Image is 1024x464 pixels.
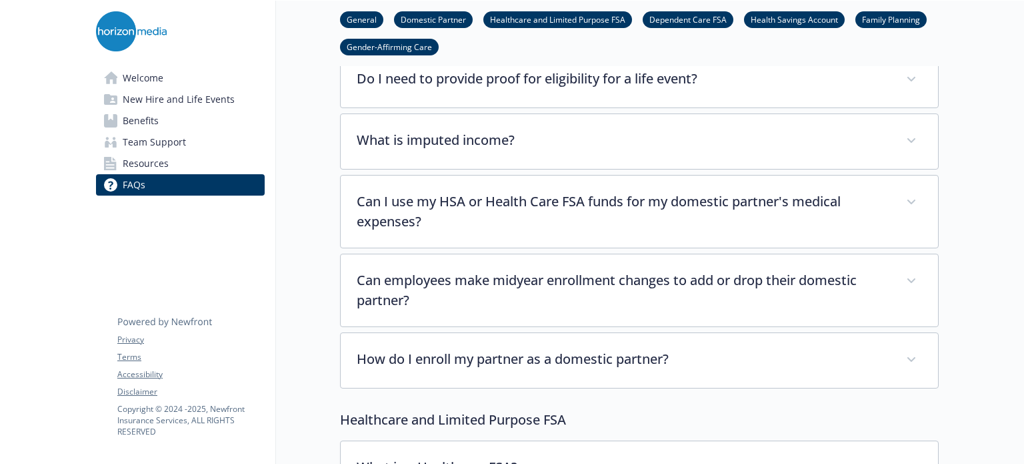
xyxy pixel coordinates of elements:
[96,89,265,110] a: New Hire and Life Events
[96,153,265,174] a: Resources
[340,13,383,25] a: General
[855,13,927,25] a: Family Planning
[123,132,186,153] span: Team Support
[357,192,890,232] p: Can I use my HSA or Health Care FSA funds for my domestic partner's medical expenses?
[341,333,938,388] div: How do I enroll my partner as a domestic partner?
[643,13,733,25] a: Dependent Care FSA
[96,110,265,132] a: Benefits
[117,334,264,346] a: Privacy
[96,132,265,153] a: Team Support
[123,110,159,132] span: Benefits
[123,174,145,196] span: FAQs
[117,369,264,381] a: Accessibility
[341,114,938,169] div: What is imputed income?
[744,13,845,25] a: Health Savings Account
[357,270,890,310] p: Can employees make midyear enrollment changes to add or drop their domestic partner?
[340,410,939,430] p: Healthcare and Limited Purpose FSA
[123,67,163,89] span: Welcome
[123,89,235,110] span: New Hire and Life Events
[117,351,264,363] a: Terms
[340,40,439,53] a: Gender-Affirming Care
[117,403,264,437] p: Copyright © 2024 - 2025 , Newfront Insurance Services, ALL RIGHTS RESERVED
[123,153,169,174] span: Resources
[96,67,265,89] a: Welcome
[357,349,890,369] p: How do I enroll my partner as a domestic partner?
[341,53,938,107] div: Do I need to provide proof for eligibility for a life event?
[341,254,938,326] div: Can employees make midyear enrollment changes to add or drop their domestic partner?
[96,174,265,196] a: FAQs
[394,13,473,25] a: Domestic Partner
[117,386,264,398] a: Disclaimer
[341,176,938,248] div: Can I use my HSA or Health Care FSA funds for my domestic partner's medical expenses?
[483,13,632,25] a: Healthcare and Limited Purpose FSA
[357,130,890,150] p: What is imputed income?
[357,69,890,89] p: Do I need to provide proof for eligibility for a life event?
